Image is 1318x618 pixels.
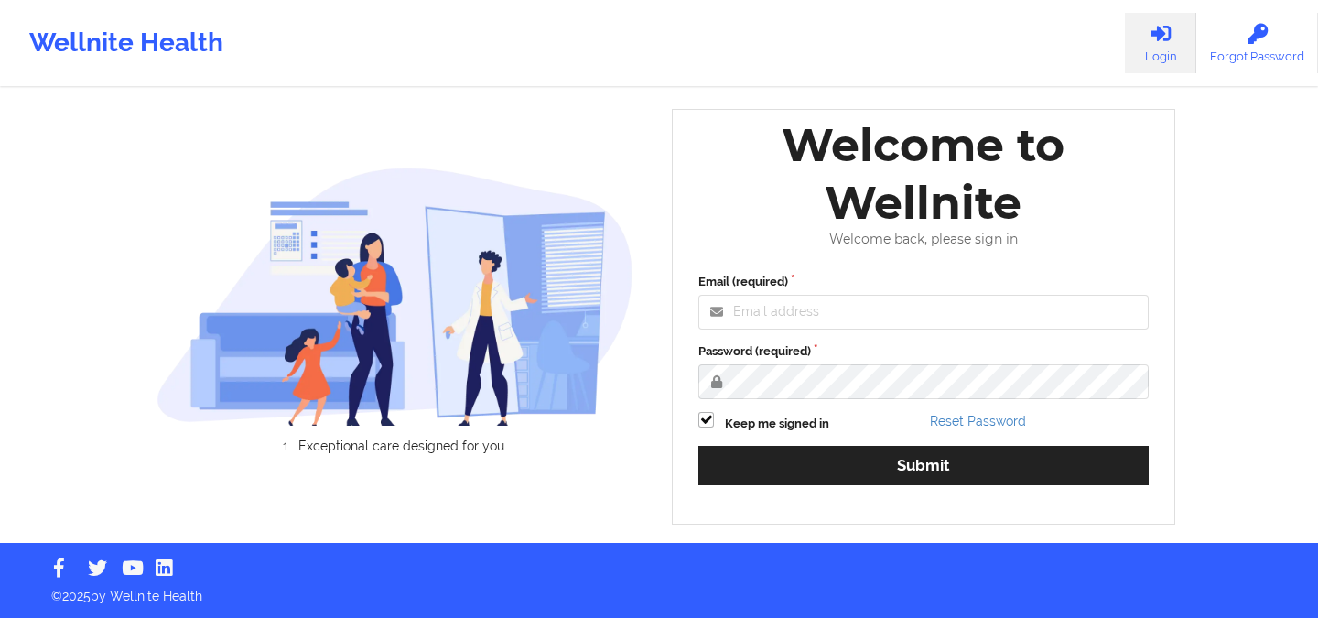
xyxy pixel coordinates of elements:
[698,273,1149,291] label: Email (required)
[157,167,634,426] img: wellnite-auth-hero_200.c722682e.png
[698,446,1149,485] button: Submit
[38,574,1280,605] p: © 2025 by Wellnite Health
[172,439,633,453] li: Exceptional care designed for you.
[1196,13,1318,73] a: Forgot Password
[686,116,1161,232] div: Welcome to Wellnite
[686,232,1161,247] div: Welcome back, please sign in
[698,295,1149,330] input: Email address
[698,342,1149,361] label: Password (required)
[1125,13,1196,73] a: Login
[725,415,829,433] label: Keep me signed in
[930,414,1026,428] a: Reset Password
